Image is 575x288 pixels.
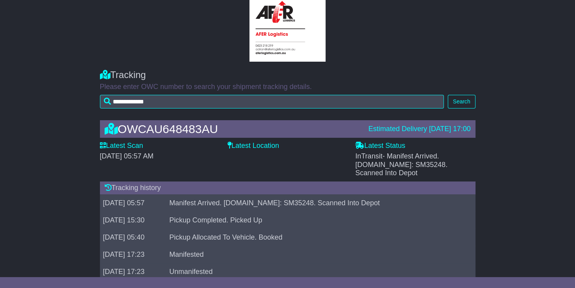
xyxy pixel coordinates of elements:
td: [DATE] 05:40 [100,229,166,246]
td: [DATE] 05:57 [100,195,166,212]
td: Manifested [166,246,467,263]
p: Please enter OWC number to search your shipment tracking details. [100,83,475,91]
span: [DATE] 05:57 AM [100,152,154,160]
span: - Manifest Arrived. [DOMAIN_NAME]: SM35248. Scanned Into Depot [355,152,447,177]
td: Pickup Completed. Picked Up [166,212,467,229]
div: Tracking history [100,181,475,195]
td: [DATE] 17:23 [100,263,166,281]
button: Search [448,95,475,108]
td: Pickup Allocated To Vehicle. Booked [166,229,467,246]
td: Unmanifested [166,263,467,281]
td: Manifest Arrived. [DOMAIN_NAME]: SM35248. Scanned Into Depot [166,195,467,212]
div: Estimated Delivery [DATE] 17:00 [368,125,471,133]
span: InTransit [355,152,447,177]
label: Latest Location [228,142,279,150]
div: Tracking [100,69,475,81]
td: [DATE] 15:30 [100,212,166,229]
td: [DATE] 17:23 [100,246,166,263]
label: Latest Status [355,142,405,150]
label: Latest Scan [100,142,143,150]
div: OWCAU648483AU [101,123,365,135]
